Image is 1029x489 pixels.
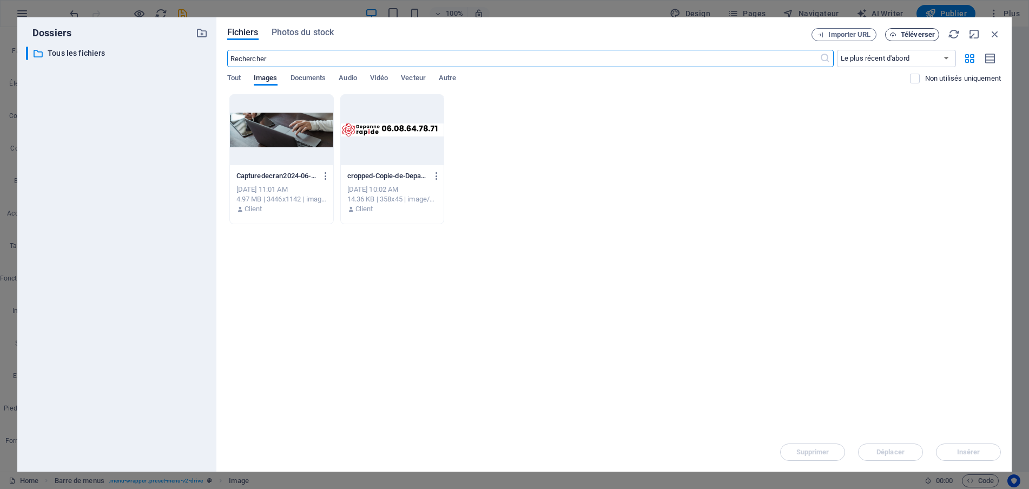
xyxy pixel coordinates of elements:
[236,171,316,181] p: Capturedecran2024-06-10a11.00.19.png
[29,437,45,442] button: 1
[901,31,935,38] span: Téléverser
[355,204,373,214] p: Client
[439,71,456,87] span: Autre
[347,171,427,181] p: cropped-Copie-de-Depann-rapid-2.png
[948,28,960,40] i: Actualiser
[989,28,1001,40] i: Fermer
[254,71,278,87] span: Images
[196,27,208,39] i: Créer un nouveau dossier
[885,28,939,41] button: Téléverser
[48,47,188,60] p: Tous les fichiers
[245,204,262,214] p: Client
[339,71,357,87] span: Audio
[227,50,820,67] input: Rechercher
[401,71,426,87] span: Vecteur
[347,194,438,204] div: 14.36 KB | 358x45 | image/png
[236,185,327,194] div: [DATE] 11:01 AM
[291,71,326,87] span: Documents
[26,26,71,40] p: Dossiers
[227,71,241,87] span: Tout
[828,31,870,38] span: Importer URL
[236,194,327,204] div: 4.97 MB | 3446x1142 | image/png
[370,71,388,87] span: VIdéo
[812,28,876,41] button: Importer URL
[26,47,28,60] div: ​
[272,26,334,39] span: Photos du stock
[227,26,259,39] span: Fichiers
[968,28,980,40] i: Réduire
[925,74,1001,83] p: Affiche uniquement les fichiers non utilisés sur ce site web. Les fichiers ajoutés pendant cette ...
[347,185,438,194] div: [DATE] 10:02 AM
